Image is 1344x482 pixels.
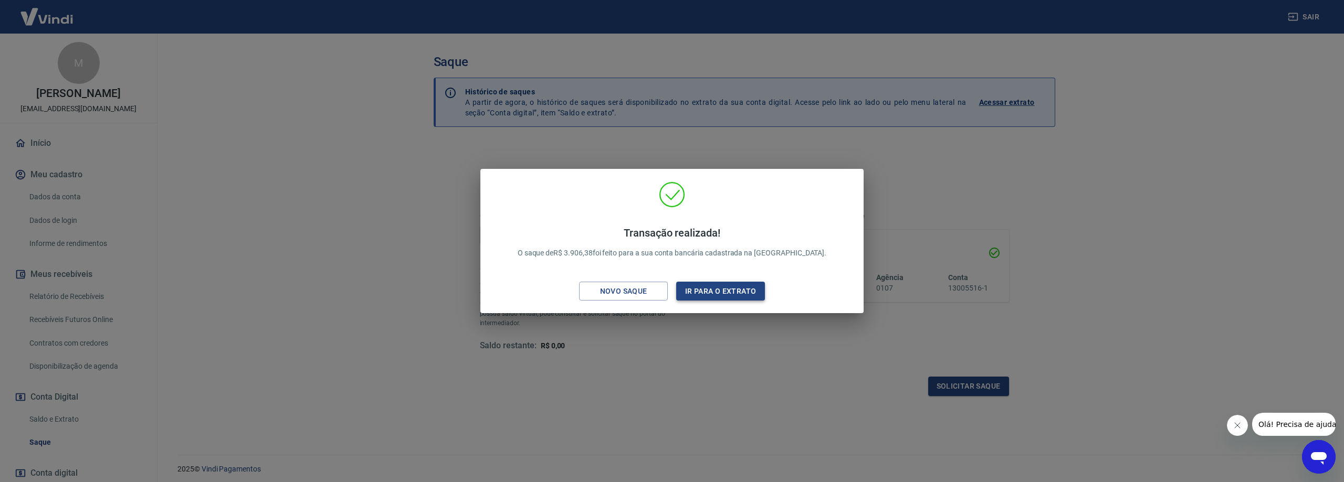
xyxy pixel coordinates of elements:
div: Novo saque [587,285,660,298]
iframe: Fechar mensagem [1227,415,1248,436]
h4: Transação realizada! [518,227,827,239]
p: O saque de R$ 3.906,38 foi feito para a sua conta bancária cadastrada na [GEOGRAPHIC_DATA]. [518,227,827,259]
button: Ir para o extrato [676,282,765,301]
iframe: Mensagem da empresa [1252,413,1336,436]
span: Olá! Precisa de ajuda? [6,7,88,16]
iframe: Botão para abrir a janela de mensagens [1302,440,1336,474]
button: Novo saque [579,282,668,301]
